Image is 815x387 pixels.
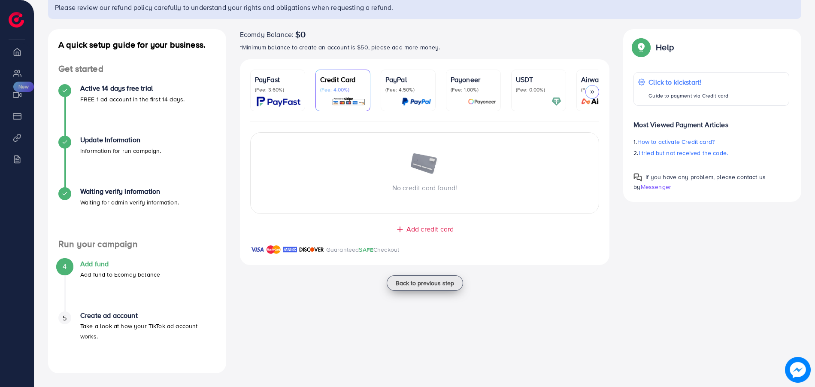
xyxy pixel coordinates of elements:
[80,84,185,92] h4: Active 14 days free trial
[255,86,300,93] p: (Fee: 3.60%)
[633,173,642,182] img: Popup guide
[80,311,216,320] h4: Create ad account
[406,224,454,234] span: Add credit card
[633,40,649,55] img: Popup guide
[359,245,373,254] span: SAFE
[581,74,627,85] p: Airwallex
[633,113,789,130] p: Most Viewed Payment Articles
[320,74,366,85] p: Credit Card
[63,262,67,271] span: 4
[451,86,496,93] p: (Fee: 1.00%)
[80,187,179,195] h4: Waiting verify information
[255,74,300,85] p: PayFast
[385,86,431,93] p: (Fee: 4.50%)
[320,86,366,93] p: (Fee: 4.00%)
[267,244,281,255] img: brand
[295,29,306,40] span: $0
[257,97,300,107] img: card
[55,2,796,12] p: Please review our refund policy carefully to understand your rights and obligations when requesti...
[80,260,160,268] h4: Add fund
[80,146,161,156] p: Information for run campaign.
[240,42,610,52] p: *Minimum balance to create an account is $50, please add more money.
[63,313,67,323] span: 5
[633,148,789,158] p: 2.
[451,74,496,85] p: Payoneer
[48,311,226,363] li: Create ad account
[516,86,561,93] p: (Fee: 0.00%)
[639,149,728,157] span: I tried but not received the code.
[80,94,185,104] p: FREE 1 ad account in the first 14 days.
[396,279,454,287] span: Back to previous step
[48,239,226,250] h4: Run your campaign
[9,12,24,27] img: logo
[48,40,226,50] h4: A quick setup guide for your business.
[402,97,431,107] img: card
[48,136,226,187] li: Update Information
[48,84,226,136] li: Active 14 days free trial
[785,357,811,383] img: image
[656,42,674,52] p: Help
[648,77,728,87] p: Click to kickstart!
[283,244,297,255] img: brand
[633,173,766,191] span: If you have any problem, please contact us by
[48,260,226,311] li: Add fund
[581,86,627,93] p: (Fee: 0.00%)
[80,269,160,280] p: Add fund to Ecomdy balance
[80,197,179,207] p: Waiting for admin verify information.
[240,29,294,40] span: Ecomdy Balance:
[387,275,463,291] button: Back to previous step
[332,97,366,107] img: card
[410,153,440,176] img: image
[48,187,226,239] li: Waiting verify information
[648,91,728,101] p: Guide to payment via Credit card
[299,244,324,255] img: brand
[579,97,627,107] img: card
[250,244,264,255] img: brand
[80,136,161,144] h4: Update Information
[641,183,671,191] span: Messenger
[516,74,561,85] p: USDT
[385,74,431,85] p: PayPal
[633,137,789,147] p: 1.
[468,97,496,107] img: card
[637,137,715,146] span: How to activate Credit card?
[48,64,226,74] h4: Get started
[551,97,561,107] img: card
[80,321,216,341] p: Take a look at how your TikTok ad account works.
[251,183,599,193] p: No credit card found!
[326,244,400,255] p: Guaranteed Checkout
